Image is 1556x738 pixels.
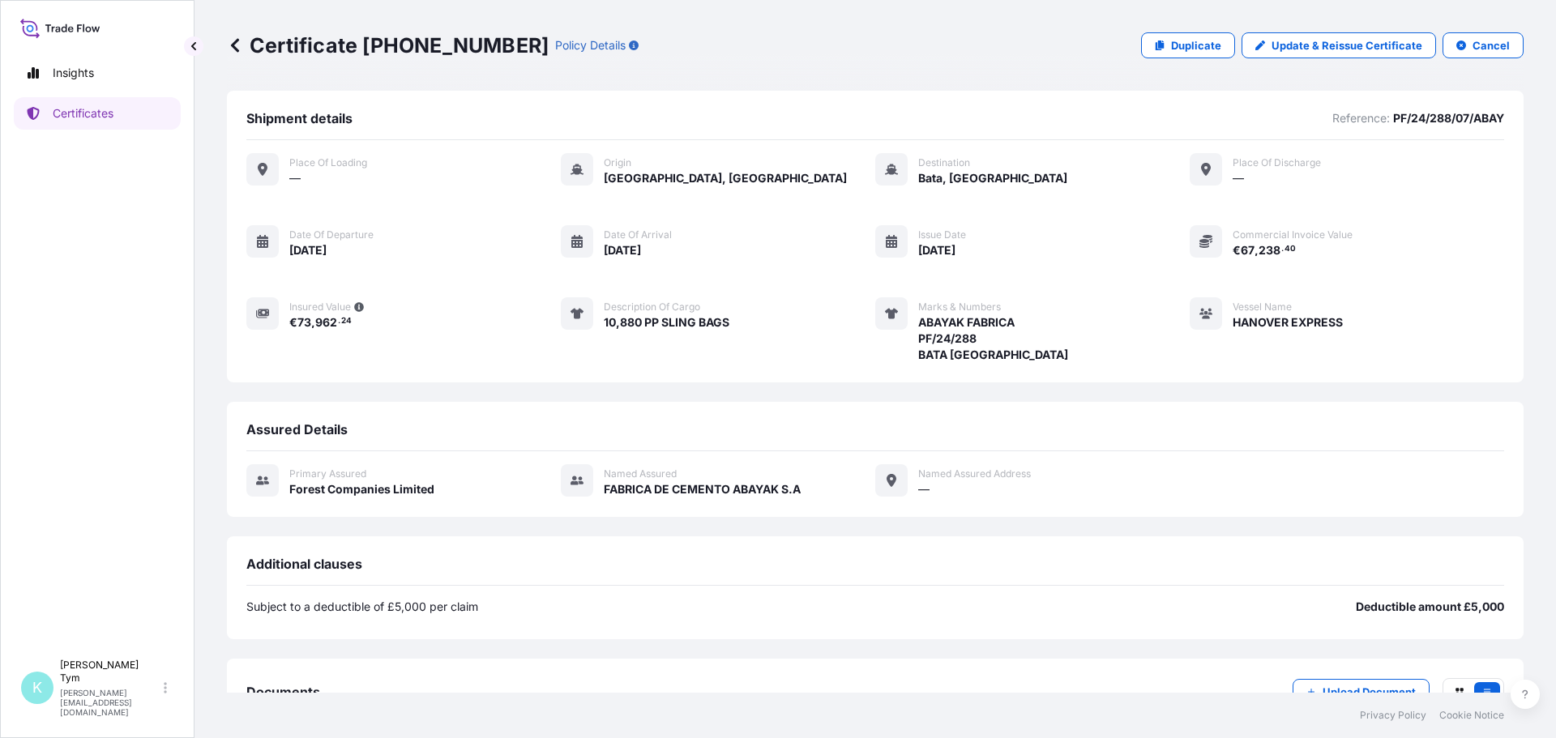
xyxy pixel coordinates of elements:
[289,242,327,258] span: [DATE]
[1241,245,1255,256] span: 67
[1393,110,1504,126] p: PF/24/288/07/ABAY
[246,421,348,437] span: Assured Details
[604,314,729,331] span: 10,880 PP SLING BAGS
[604,170,847,186] span: [GEOGRAPHIC_DATA], [GEOGRAPHIC_DATA]
[289,228,374,241] span: Date of departure
[60,659,160,685] p: [PERSON_NAME] Tym
[60,688,160,717] p: [PERSON_NAME][EMAIL_ADDRESS][DOMAIN_NAME]
[53,105,113,122] p: Certificates
[1323,684,1416,700] p: Upload Document
[604,156,631,169] span: Origin
[555,37,626,53] p: Policy Details
[289,317,297,328] span: €
[338,318,340,324] span: .
[918,242,955,258] span: [DATE]
[1356,599,1504,615] p: Deductible amount £5,000
[918,467,1031,480] span: Named Assured Address
[32,680,42,696] span: K
[1255,245,1259,256] span: ,
[604,467,677,480] span: Named Assured
[1281,246,1284,252] span: .
[246,599,478,615] p: Subject to a deductible of £5,000 per claim
[289,301,351,314] span: Insured Value
[297,317,311,328] span: 73
[1332,110,1390,126] p: Reference:
[1233,314,1343,331] span: HANOVER EXPRESS
[289,467,366,480] span: Primary assured
[918,156,970,169] span: Destination
[1233,245,1241,256] span: €
[1272,37,1422,53] p: Update & Reissue Certificate
[315,317,337,328] span: 962
[918,481,930,497] span: —
[311,317,315,328] span: ,
[604,242,641,258] span: [DATE]
[341,318,352,324] span: 24
[1293,679,1430,705] button: Upload Document
[246,684,320,700] span: Documents
[1439,709,1504,722] a: Cookie Notice
[1242,32,1436,58] a: Update & Reissue Certificate
[289,481,434,497] span: Forest Companies Limited
[246,556,362,572] span: Additional clauses
[14,97,181,130] a: Certificates
[227,32,549,58] p: Certificate [PHONE_NUMBER]
[1233,301,1292,314] span: Vessel Name
[1443,32,1524,58] button: Cancel
[1233,228,1353,241] span: Commercial Invoice Value
[1171,37,1221,53] p: Duplicate
[53,65,94,81] p: Insights
[604,228,672,241] span: Date of arrival
[918,170,1067,186] span: Bata, [GEOGRAPHIC_DATA]
[1360,709,1426,722] a: Privacy Policy
[918,314,1068,363] span: ABAYAK FABRICA PF/24/288 BATA [GEOGRAPHIC_DATA]
[14,57,181,89] a: Insights
[604,481,801,497] span: FABRICA DE CEMENTO ABAYAK S.A
[1233,170,1244,186] span: —
[1259,245,1280,256] span: 238
[604,301,700,314] span: Description of cargo
[1141,32,1235,58] a: Duplicate
[1285,246,1296,252] span: 40
[289,170,301,186] span: —
[289,156,367,169] span: Place of Loading
[1473,37,1510,53] p: Cancel
[1233,156,1321,169] span: Place of discharge
[918,228,966,241] span: Issue Date
[918,301,1001,314] span: Marks & Numbers
[246,110,353,126] span: Shipment details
